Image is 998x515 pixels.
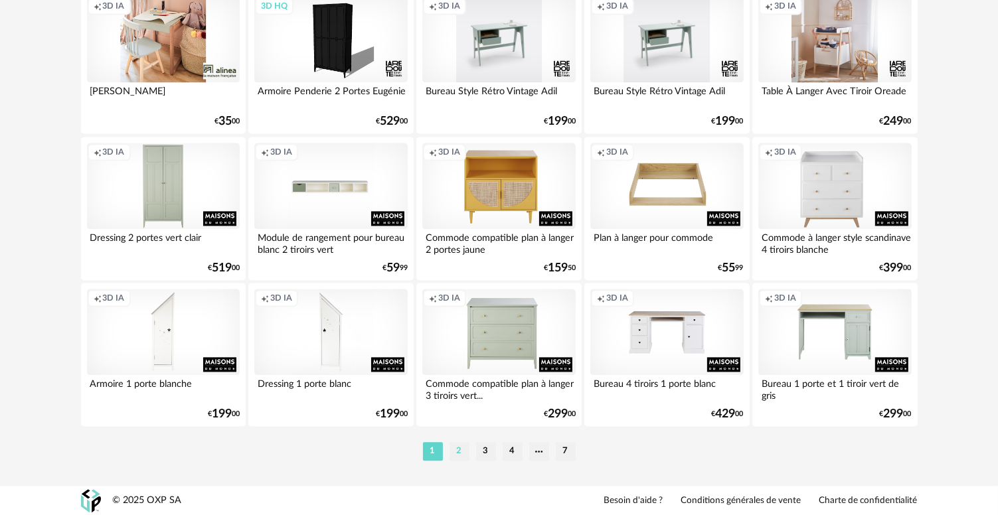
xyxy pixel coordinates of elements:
[765,147,773,157] span: Creation icon
[254,82,407,109] div: Armoire Penderie 2 Portes Eugénie
[597,293,605,303] span: Creation icon
[208,409,240,419] div: € 00
[422,82,575,109] div: Bureau Style Rétro Vintage Adil
[94,147,102,157] span: Creation icon
[606,1,628,11] span: 3D IA
[765,293,773,303] span: Creation icon
[752,137,917,280] a: Creation icon 3D IA Commode à langer style scandinave 4 tiroirs blanche €39900
[590,229,743,256] div: Plan à langer pour commode
[606,147,628,157] span: 3D IA
[548,117,568,126] span: 199
[765,1,773,11] span: Creation icon
[544,409,576,419] div: € 00
[884,263,904,273] span: 399
[880,409,912,419] div: € 00
[438,147,460,157] span: 3D IA
[261,293,269,303] span: Creation icon
[438,293,460,303] span: 3D IA
[248,137,413,280] a: Creation icon 3D IA Module de rangement pour bureau blanc 2 tiroirs vert €5999
[758,375,911,402] div: Bureau 1 porte et 1 tiroir vert de gris
[544,117,576,126] div: € 00
[774,147,796,157] span: 3D IA
[774,1,796,11] span: 3D IA
[376,117,408,126] div: € 00
[429,147,437,157] span: Creation icon
[722,263,736,273] span: 55
[758,82,911,109] div: Table À Langer Avec Tiroir Oreade
[103,293,125,303] span: 3D IA
[752,283,917,426] a: Creation icon 3D IA Bureau 1 porte et 1 tiroir vert de gris €29900
[386,263,400,273] span: 59
[214,117,240,126] div: € 00
[438,1,460,11] span: 3D IA
[81,283,246,426] a: Creation icon 3D IA Armoire 1 porte blanche €19900
[597,147,605,157] span: Creation icon
[716,409,736,419] span: 429
[422,375,575,402] div: Commode compatible plan à langer 3 tiroirs vert...
[103,1,125,11] span: 3D IA
[476,442,496,461] li: 3
[416,137,581,280] a: Creation icon 3D IA Commode compatible plan à langer 2 portes jaune €15950
[416,283,581,426] a: Creation icon 3D IA Commode compatible plan à langer 3 tiroirs vert... €29900
[380,117,400,126] span: 529
[597,1,605,11] span: Creation icon
[880,263,912,273] div: € 00
[87,375,240,402] div: Armoire 1 porte blanche
[758,229,911,256] div: Commode à langer style scandinave 4 tiroirs blanche
[376,409,408,419] div: € 00
[87,82,240,109] div: [PERSON_NAME]
[556,442,576,461] li: 7
[590,375,743,402] div: Bureau 4 tiroirs 1 porte blanc
[429,1,437,11] span: Creation icon
[544,263,576,273] div: € 50
[548,409,568,419] span: 299
[87,229,240,256] div: Dressing 2 portes vert clair
[248,283,413,426] a: Creation icon 3D IA Dressing 1 porte blanc €19900
[270,293,292,303] span: 3D IA
[681,495,801,507] a: Conditions générales de vente
[208,263,240,273] div: € 00
[212,409,232,419] span: 199
[548,263,568,273] span: 159
[254,229,407,256] div: Module de rangement pour bureau blanc 2 tiroirs vert
[113,494,182,507] div: © 2025 OXP SA
[103,147,125,157] span: 3D IA
[429,293,437,303] span: Creation icon
[382,263,408,273] div: € 99
[270,147,292,157] span: 3D IA
[884,409,904,419] span: 299
[380,409,400,419] span: 199
[423,442,443,461] li: 1
[422,229,575,256] div: Commode compatible plan à langer 2 portes jaune
[503,442,523,461] li: 4
[584,283,749,426] a: Creation icon 3D IA Bureau 4 tiroirs 1 porte blanc €42900
[712,409,744,419] div: € 00
[604,495,663,507] a: Besoin d'aide ?
[218,117,232,126] span: 35
[590,82,743,109] div: Bureau Style Rétro Vintage Adil
[450,442,469,461] li: 2
[81,489,101,512] img: OXP
[606,293,628,303] span: 3D IA
[584,137,749,280] a: Creation icon 3D IA Plan à langer pour commode €5599
[774,293,796,303] span: 3D IA
[712,117,744,126] div: € 00
[880,117,912,126] div: € 00
[718,263,744,273] div: € 99
[261,147,269,157] span: Creation icon
[94,293,102,303] span: Creation icon
[716,117,736,126] span: 199
[819,495,918,507] a: Charte de confidentialité
[81,137,246,280] a: Creation icon 3D IA Dressing 2 portes vert clair €51900
[884,117,904,126] span: 249
[94,1,102,11] span: Creation icon
[212,263,232,273] span: 519
[254,375,407,402] div: Dressing 1 porte blanc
